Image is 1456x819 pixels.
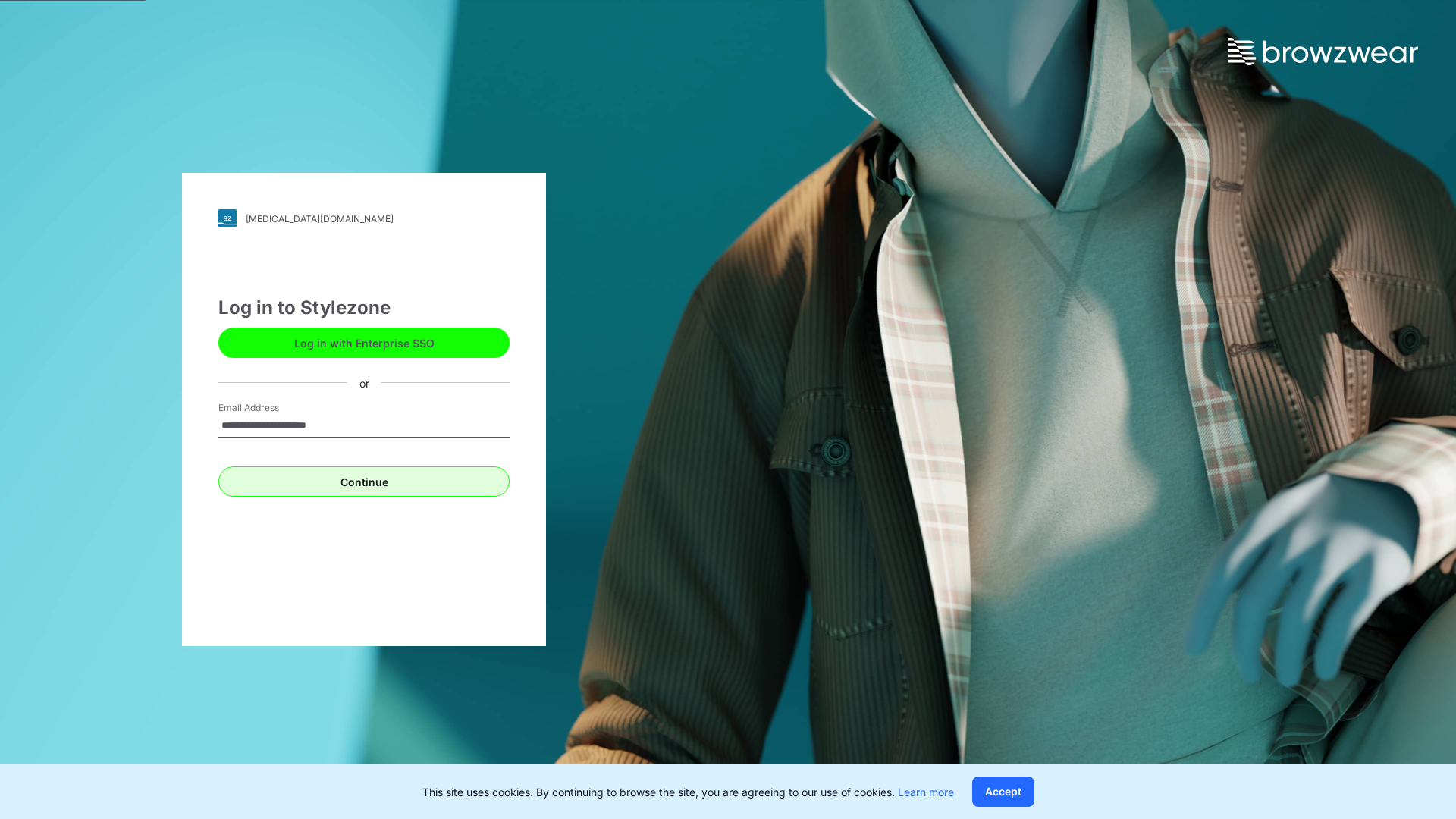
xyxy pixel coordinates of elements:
button: Accept [972,777,1034,807]
a: [MEDICAL_DATA][DOMAIN_NAME] [218,209,510,227]
div: Log in to Stylezone [218,294,510,322]
img: browzwear-logo.73288ffb.svg [1228,38,1418,65]
div: [MEDICAL_DATA][DOMAIN_NAME] [246,213,394,224]
div: or [347,375,381,391]
img: svg+xml;base64,PHN2ZyB3aWR0aD0iMjgiIGhlaWdodD0iMjgiIHZpZXdCb3g9IjAgMCAyOCAyOCIgZmlsbD0ibm9uZSIgeG... [218,209,237,227]
p: This site uses cookies. By continuing to browse the site, you are agreeing to our use of cookies. [422,784,954,800]
label: Email Address [218,401,325,415]
button: Log in with Enterprise SSO [218,328,510,358]
a: Learn more [898,786,954,799]
button: Continue [218,466,510,497]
